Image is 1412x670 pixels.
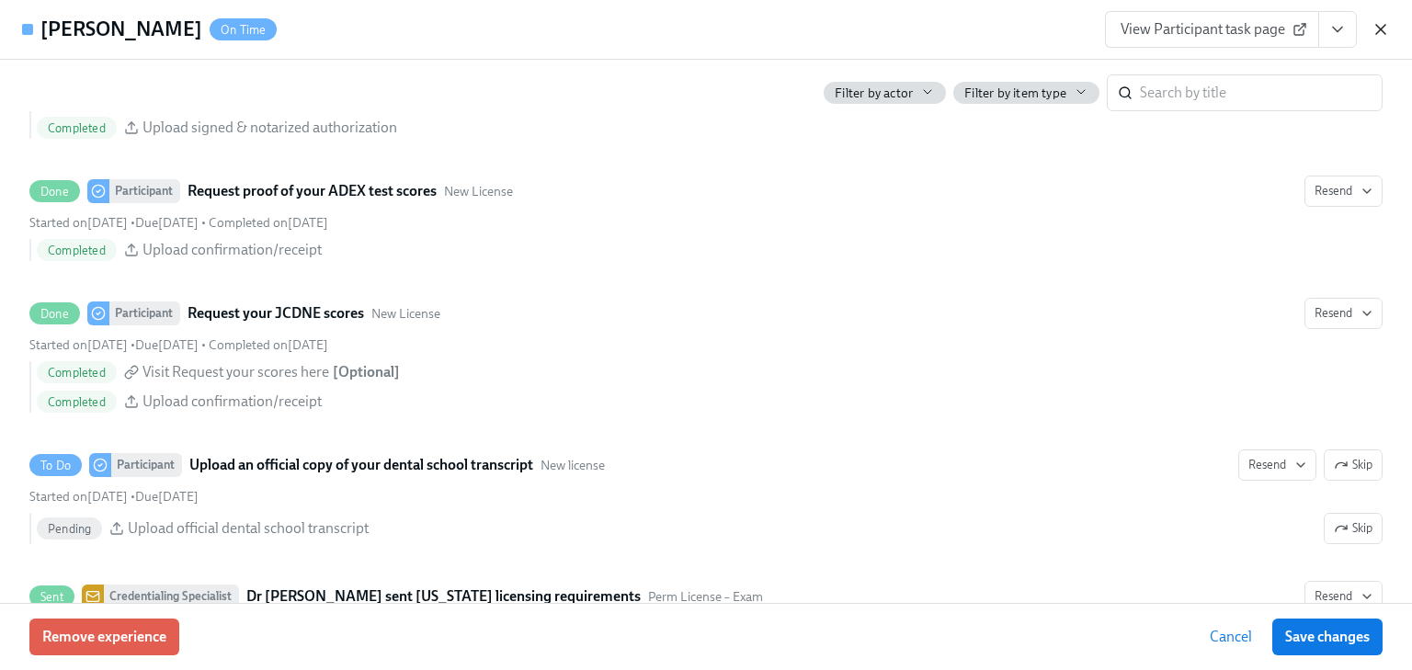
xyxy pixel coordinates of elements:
div: Participant [109,179,180,203]
div: • [29,488,199,505]
span: Sent [29,590,74,604]
span: Tuesday, August 19th 2025, 7:56 pm [29,489,128,505]
span: On Time [210,23,277,37]
span: Pending [37,522,102,536]
span: Done [29,185,80,199]
span: Tuesday, September 16th 2025, 10:00 am [135,489,199,505]
h4: [PERSON_NAME] [40,16,202,43]
span: Cancel [1210,628,1252,646]
button: DoneParticipantRequest your JCDNE scoresNew LicenseStarted on[DATE] •Due[DATE] • Completed on[DAT... [1304,298,1383,329]
div: Credentialing Specialist [104,585,239,608]
button: To DoParticipantUpload an official copy of your dental school transcriptNew licenseResendSkipStar... [1324,513,1383,544]
strong: Upload an official copy of your dental school transcript [189,454,533,476]
span: View Participant task page [1121,20,1304,39]
span: Upload official dental school transcript [128,518,369,539]
button: Cancel [1197,619,1265,655]
span: Tuesday, August 19th 2025, 7:56 pm [29,215,128,231]
button: View task page [1318,11,1357,48]
span: Resend [1315,182,1372,200]
button: Filter by item type [953,82,1099,104]
button: DoneParticipantRequest proof of your ADEX test scoresNew LicenseStarted on[DATE] •Due[DATE] • Com... [1304,176,1383,207]
span: Visit Request your scores here [142,362,329,382]
strong: Request proof of your ADEX test scores [188,180,437,202]
span: Sunday, August 24th 2025, 10:00 am [135,215,199,231]
div: Participant [111,453,182,477]
span: To Do [29,459,82,472]
button: Remove experience [29,619,179,655]
span: Completed [37,244,117,257]
span: Resend [1248,456,1306,474]
span: Filter by actor [835,85,913,102]
span: Completed [37,395,117,409]
span: Completed on [DATE] [209,337,328,353]
button: Filter by actor [824,82,946,104]
span: Skip [1334,519,1372,538]
span: Skip [1334,456,1372,474]
span: Upload signed & notarized authorization [142,118,397,138]
span: This task uses the "New License" audience [444,183,513,200]
span: Upload confirmation/receipt [142,392,322,412]
span: Sunday, August 24th 2025, 10:00 am [135,337,199,353]
div: [ Optional ] [333,362,400,382]
span: This task uses the "New license" audience [541,457,605,474]
span: Tuesday, August 19th 2025, 7:56 pm [29,337,128,353]
div: • • [29,214,328,232]
span: Tuesday, September 2nd 2025, 7:01 pm [209,215,328,231]
button: To DoParticipantUpload an official copy of your dental school transcriptNew licenseSkipStarted on... [1238,449,1316,481]
span: Remove experience [42,628,166,646]
button: Save changes [1272,619,1383,655]
div: • • [29,336,328,354]
a: View Participant task page [1105,11,1319,48]
span: This task uses the "New License" audience [371,305,440,323]
span: Resend [1315,304,1372,323]
strong: Request your JCDNE scores [188,302,364,324]
span: Done [29,307,80,321]
span: Resend [1315,587,1372,606]
span: Completed [37,121,117,135]
span: Filter by item type [964,85,1066,102]
span: Upload confirmation/receipt [142,240,322,260]
button: SentCredentialing SpecialistDr [PERSON_NAME] sent [US_STATE] licensing requirementsPerm License –... [1304,581,1383,612]
span: This message uses the "Perm License – Exam" audience [648,588,763,606]
input: Search by title [1140,74,1383,111]
span: Save changes [1285,628,1370,646]
div: Participant [109,301,180,325]
button: To DoParticipantUpload an official copy of your dental school transcriptNew licenseResendStarted ... [1324,449,1383,481]
strong: Dr [PERSON_NAME] sent [US_STATE] licensing requirements [246,585,641,608]
span: Completed [37,366,117,380]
